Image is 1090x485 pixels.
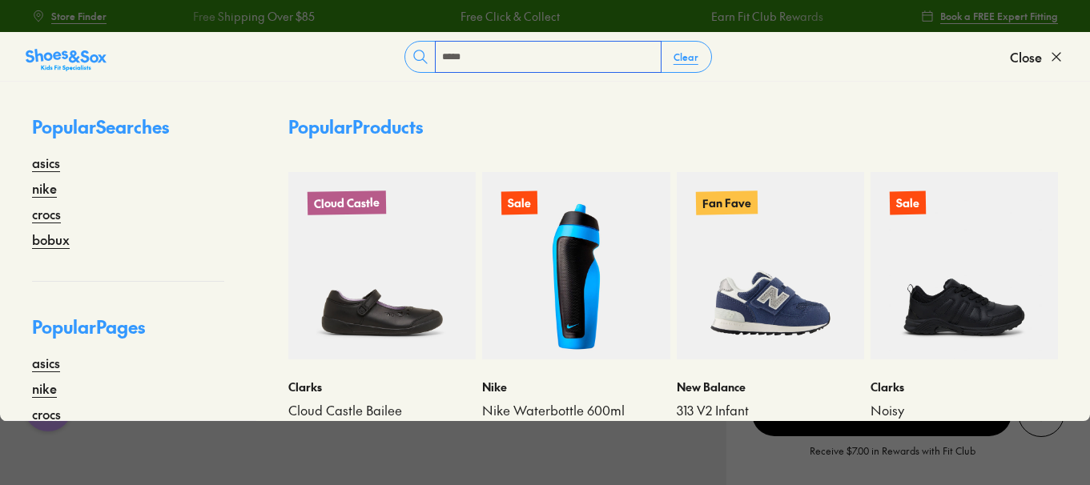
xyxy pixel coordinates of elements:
[26,47,107,73] img: SNS_Logo_Responsive.svg
[1010,39,1064,74] button: Close
[288,379,476,395] p: Clarks
[661,42,711,71] button: Clear
[32,2,107,30] a: Store Finder
[32,353,60,372] a: asics
[288,172,476,359] a: Cloud Castle
[32,404,61,423] a: crocs
[32,178,57,198] a: nike
[871,379,1058,395] p: Clarks
[192,8,314,25] a: Free Shipping Over $85
[677,379,864,395] p: New Balance
[871,172,1058,359] a: Sale
[32,379,57,398] a: nike
[871,402,1058,419] a: Noisy
[32,204,61,223] a: crocs
[32,114,224,153] p: Popular Searches
[940,9,1058,23] span: Book a FREE Expert Fitting
[810,443,975,472] p: Receive $7.00 in Rewards with Fit Club
[677,172,864,359] a: Fan Fave
[1010,47,1042,66] span: Close
[461,8,560,25] a: Free Click & Collect
[482,402,670,419] a: Nike Waterbottle 600ml
[51,9,107,23] span: Store Finder
[308,190,386,215] p: Cloud Castle
[32,314,224,353] p: Popular Pages
[695,190,757,214] p: Fan Fave
[32,153,60,172] a: asics
[501,191,537,215] p: Sale
[26,44,107,70] a: Shoes &amp; Sox
[482,172,670,359] a: Sale
[288,402,476,419] a: Cloud Castle Bailee
[8,6,56,54] button: Open gorgias live chat
[677,402,864,419] a: 313 V2 Infant
[710,8,823,25] a: Earn Fit Club Rewards
[482,379,670,395] p: Nike
[288,114,423,140] p: Popular Products
[32,230,70,249] a: bobux
[890,191,926,215] p: Sale
[921,2,1058,30] a: Book a FREE Expert Fitting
